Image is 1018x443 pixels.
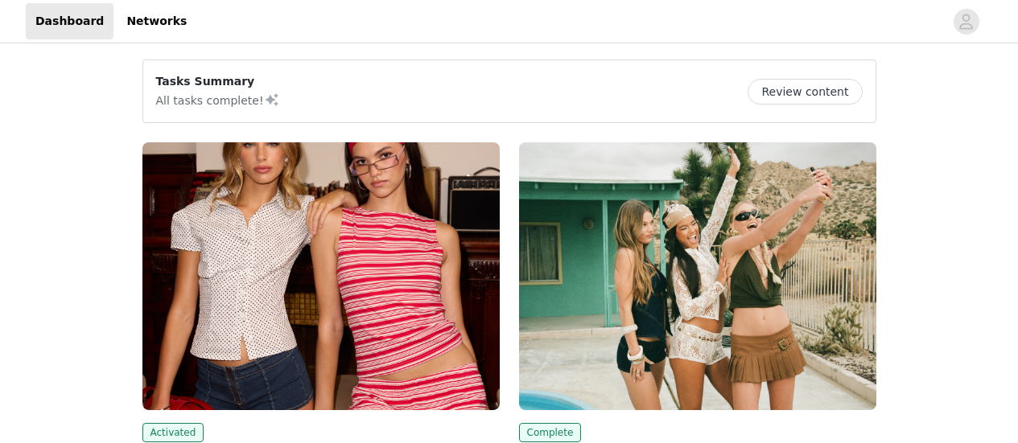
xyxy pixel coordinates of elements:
[519,423,582,442] span: Complete
[156,90,280,109] p: All tasks complete!
[142,423,204,442] span: Activated
[142,142,500,410] img: Edikted
[958,9,974,35] div: avatar
[117,3,196,39] a: Networks
[26,3,113,39] a: Dashboard
[748,79,862,105] button: Review content
[519,142,876,410] img: Edikted
[156,73,280,90] p: Tasks Summary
